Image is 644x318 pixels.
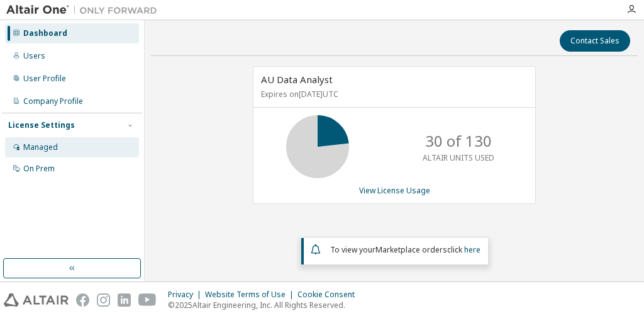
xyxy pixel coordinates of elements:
span: To view your click [330,244,480,255]
button: Contact Sales [560,30,630,52]
div: Managed [23,142,58,152]
div: Dashboard [23,28,67,38]
img: instagram.svg [97,293,110,307]
div: Website Terms of Use [205,290,297,300]
img: facebook.svg [76,293,89,307]
img: Altair One [6,4,164,16]
img: altair_logo.svg [4,293,69,307]
img: youtube.svg [138,293,157,307]
p: ALTAIR UNITS USED [423,152,494,163]
p: © 2025 Altair Engineering, Inc. All Rights Reserved. [168,300,362,310]
div: Users [23,51,45,61]
span: AU Data Analyst [261,73,333,86]
em: Marketplace orders [375,244,447,255]
a: View License Usage [359,185,430,196]
p: Expires on [DATE] UTC [261,89,525,99]
a: here [464,244,480,255]
img: linkedin.svg [118,293,131,307]
div: License Settings [8,120,75,130]
div: Cookie Consent [297,290,362,300]
div: Company Profile [23,96,83,106]
div: Privacy [168,290,205,300]
div: User Profile [23,74,66,84]
p: 30 of 130 [425,130,492,152]
div: On Prem [23,164,55,174]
